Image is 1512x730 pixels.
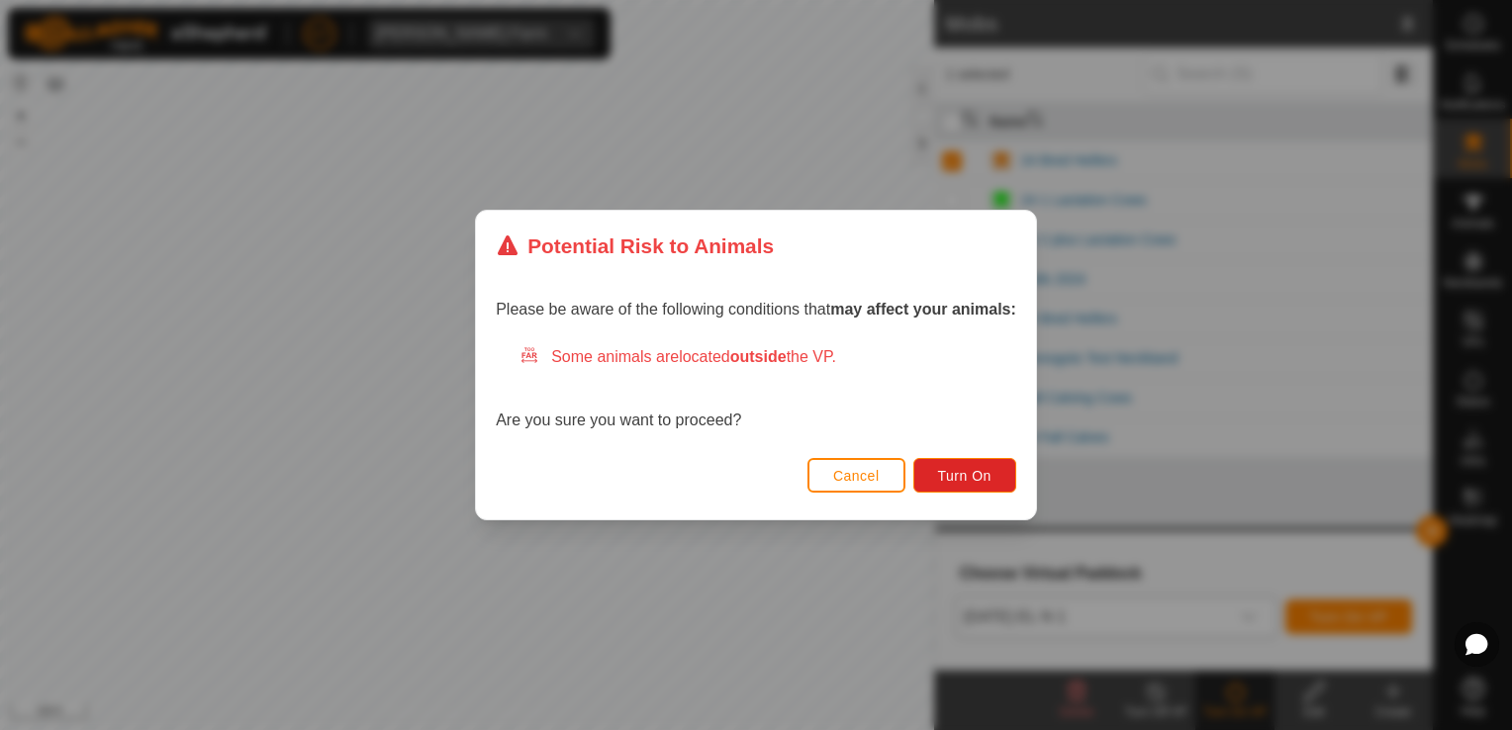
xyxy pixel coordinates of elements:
strong: may affect your animals: [830,301,1016,318]
span: Turn On [938,468,992,484]
span: Cancel [833,468,880,484]
button: Cancel [807,458,905,493]
div: Potential Risk to Animals [496,230,774,261]
div: Are you sure you want to proceed? [496,345,1016,432]
span: located the VP. [679,348,836,365]
span: Please be aware of the following conditions that [496,301,1016,318]
button: Turn On [913,458,1016,493]
div: Some animals are [520,345,1016,369]
strong: outside [730,348,787,365]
